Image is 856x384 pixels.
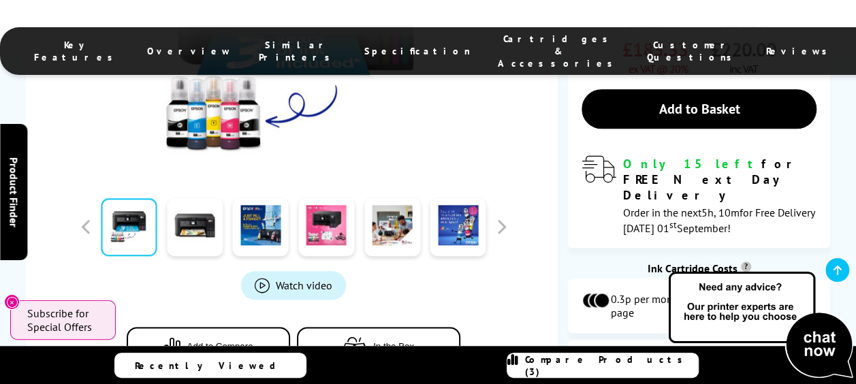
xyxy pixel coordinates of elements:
span: Reviews [766,45,834,57]
span: Product Finder [7,157,20,227]
span: 5h, 10m [701,206,739,219]
span: In the Box [373,341,414,351]
span: Only 15 left [622,156,761,172]
div: for FREE Next Day Delivery [622,156,817,203]
img: Open Live Chat window [665,270,856,381]
span: Customer Questions [647,39,739,63]
span: Specification [364,45,471,57]
button: Close [4,294,20,310]
span: Similar Printers [259,39,337,63]
button: In the Box [297,327,460,366]
sup: st [669,219,676,231]
span: Recently Viewed [135,359,289,372]
div: modal_delivery [582,156,817,234]
button: Add to Compare [127,327,290,366]
span: Key Features [34,39,120,63]
span: Overview [147,45,232,57]
span: Compare Products (3) [525,353,698,378]
span: 0.3p per mono page [611,292,698,319]
a: Product_All_Videos [241,271,346,300]
span: Order in the next for Free Delivery [DATE] 01 September! [622,206,814,235]
span: Cartridges & Accessories [498,33,620,69]
div: Ink Cartridge Costs [568,261,830,275]
span: Subscribe for Special Offers [27,306,102,334]
a: Add to Basket [582,89,817,129]
span: Watch video [276,278,332,292]
sup: Cost per page [741,261,751,272]
span: Add to Compare [187,341,253,351]
a: Recently Viewed [114,353,306,378]
a: Compare Products (3) [507,353,699,378]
